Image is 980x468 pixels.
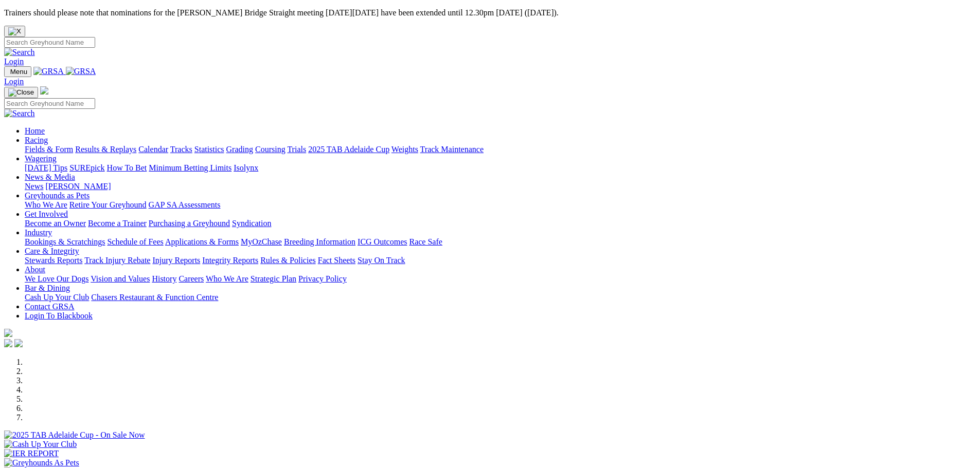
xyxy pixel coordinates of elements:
a: Strategic Plan [251,274,296,283]
a: Fields & Form [25,145,73,154]
a: Login [4,77,24,86]
a: Home [25,126,45,135]
a: Who We Are [25,200,67,209]
a: Chasers Restaurant & Function Centre [91,293,218,302]
a: Industry [25,228,52,237]
img: Search [4,48,35,57]
a: Bookings & Scratchings [25,237,105,246]
a: Who We Are [206,274,248,283]
a: Vision and Values [91,274,150,283]
a: Syndication [232,219,271,228]
a: Stewards Reports [25,256,82,265]
div: Wagering [25,163,976,173]
a: Retire Your Greyhound [69,200,147,209]
img: logo-grsa-white.png [4,329,12,337]
a: Purchasing a Greyhound [149,219,230,228]
a: Wagering [25,154,57,163]
img: IER REPORT [4,449,59,458]
button: Toggle navigation [4,66,31,77]
a: ICG Outcomes [358,237,407,246]
a: Greyhounds as Pets [25,191,90,200]
a: Trials [287,145,306,154]
img: 2025 TAB Adelaide Cup - On Sale Now [4,430,145,440]
a: Calendar [138,145,168,154]
a: Race Safe [409,237,442,246]
a: We Love Our Dogs [25,274,88,283]
div: Greyhounds as Pets [25,200,976,210]
a: Contact GRSA [25,302,74,311]
div: Care & Integrity [25,256,976,265]
a: Privacy Policy [298,274,347,283]
button: Close [4,26,25,37]
a: Login To Blackbook [25,311,93,320]
div: Get Involved [25,219,976,228]
div: Industry [25,237,976,247]
a: MyOzChase [241,237,282,246]
a: Weights [391,145,418,154]
a: News [25,182,43,191]
a: SUREpick [69,163,104,172]
img: X [8,27,21,35]
a: Schedule of Fees [107,237,163,246]
span: Menu [10,68,27,76]
a: News & Media [25,173,75,181]
a: Racing [25,136,48,144]
button: Toggle navigation [4,87,38,98]
a: How To Bet [107,163,147,172]
div: Bar & Dining [25,293,976,302]
a: Minimum Betting Limits [149,163,231,172]
a: Fact Sheets [318,256,355,265]
a: Isolynx [234,163,258,172]
a: History [152,274,176,283]
img: Greyhounds As Pets [4,458,79,467]
img: GRSA [66,67,96,76]
a: Careers [179,274,204,283]
a: Integrity Reports [202,256,258,265]
a: Care & Integrity [25,247,79,255]
div: Racing [25,145,976,154]
a: Grading [226,145,253,154]
a: Breeding Information [284,237,355,246]
img: Cash Up Your Club [4,440,77,449]
a: [PERSON_NAME] [45,182,111,191]
a: Become an Owner [25,219,86,228]
img: facebook.svg [4,339,12,347]
a: About [25,265,45,274]
a: Become a Trainer [88,219,147,228]
a: Results & Replays [75,145,136,154]
a: Rules & Policies [260,256,316,265]
a: 2025 TAB Adelaide Cup [308,145,389,154]
a: Login [4,57,24,66]
a: Statistics [194,145,224,154]
a: Get Involved [25,210,68,218]
a: Cash Up Your Club [25,293,89,302]
img: Close [8,88,34,97]
a: Injury Reports [152,256,200,265]
a: Tracks [170,145,192,154]
p: Trainers should please note that nominations for the [PERSON_NAME] Bridge Straight meeting [DATE]... [4,8,976,17]
img: twitter.svg [14,339,23,347]
img: Search [4,109,35,118]
a: Bar & Dining [25,284,70,292]
a: Track Injury Rebate [84,256,150,265]
a: Track Maintenance [420,145,484,154]
img: logo-grsa-white.png [40,86,48,95]
a: [DATE] Tips [25,163,67,172]
a: Coursing [255,145,286,154]
div: News & Media [25,182,976,191]
input: Search [4,37,95,48]
a: Stay On Track [358,256,405,265]
a: Applications & Forms [165,237,239,246]
div: About [25,274,976,284]
img: GRSA [33,67,64,76]
input: Search [4,98,95,109]
a: GAP SA Assessments [149,200,221,209]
